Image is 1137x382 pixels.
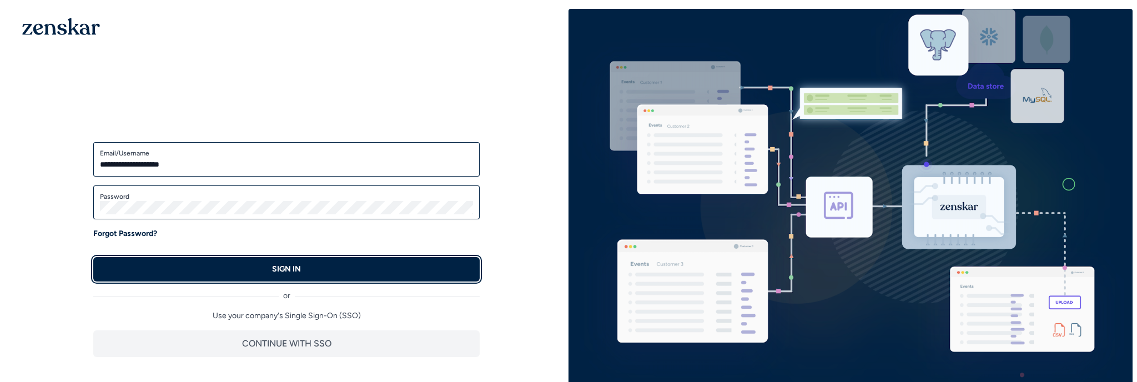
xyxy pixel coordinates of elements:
label: Email/Username [100,149,473,158]
img: 1OGAJ2xQqyY4LXKgY66KYq0eOWRCkrZdAb3gUhuVAqdWPZE9SRJmCz+oDMSn4zDLXe31Ii730ItAGKgCKgCCgCikA4Av8PJUP... [22,18,100,35]
div: or [93,282,480,301]
label: Password [100,192,473,201]
p: SIGN IN [272,264,301,275]
p: Use your company's Single Sign-On (SSO) [93,310,480,321]
button: SIGN IN [93,257,480,282]
button: CONTINUE WITH SSO [93,330,480,357]
a: Forgot Password? [93,228,157,239]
